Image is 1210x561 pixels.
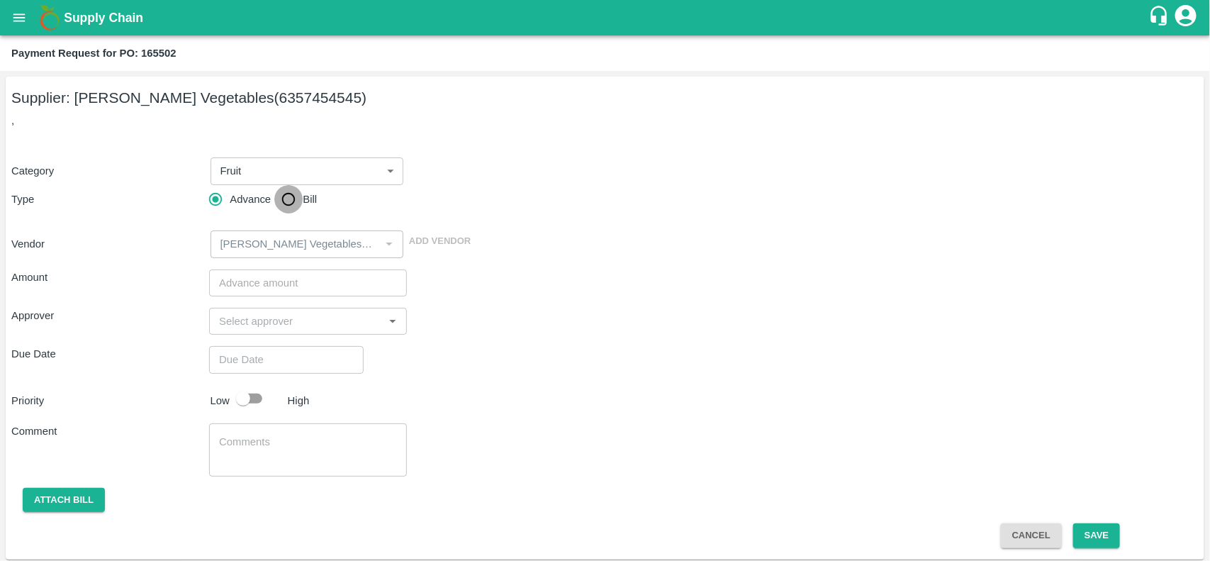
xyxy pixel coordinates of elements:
p: Due Date [11,346,209,362]
input: Advance amount [209,270,407,296]
p: Fruit [220,163,242,179]
span: Advance [230,191,271,207]
p: Priority [11,393,205,409]
input: Choose date [209,346,354,373]
button: Save [1073,523,1120,548]
div: account of current user [1173,3,1199,33]
a: Supply Chain [64,8,1148,28]
button: Attach bill [23,488,105,513]
p: Comment [11,423,209,439]
p: Low [211,393,230,409]
p: Category [11,163,205,179]
input: Select approver [213,312,379,331]
b: Supply Chain [64,11,143,25]
div: customer-support [1148,5,1173,30]
p: High [288,393,310,409]
p: Approver [11,308,209,323]
b: Payment Request for PO: 165502 [11,48,177,59]
p: Vendor [11,236,205,252]
p: , [11,113,1199,128]
span: Bill [303,191,318,207]
p: Amount [11,270,209,285]
input: Select Vendor [215,235,376,253]
img: logo [35,4,64,32]
p: Type [11,191,209,207]
button: open drawer [3,1,35,34]
button: Cancel [1001,523,1062,548]
button: Open [383,312,402,331]
h5: Supplier: [PERSON_NAME] Vegetables (6357454545) [11,88,1199,108]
